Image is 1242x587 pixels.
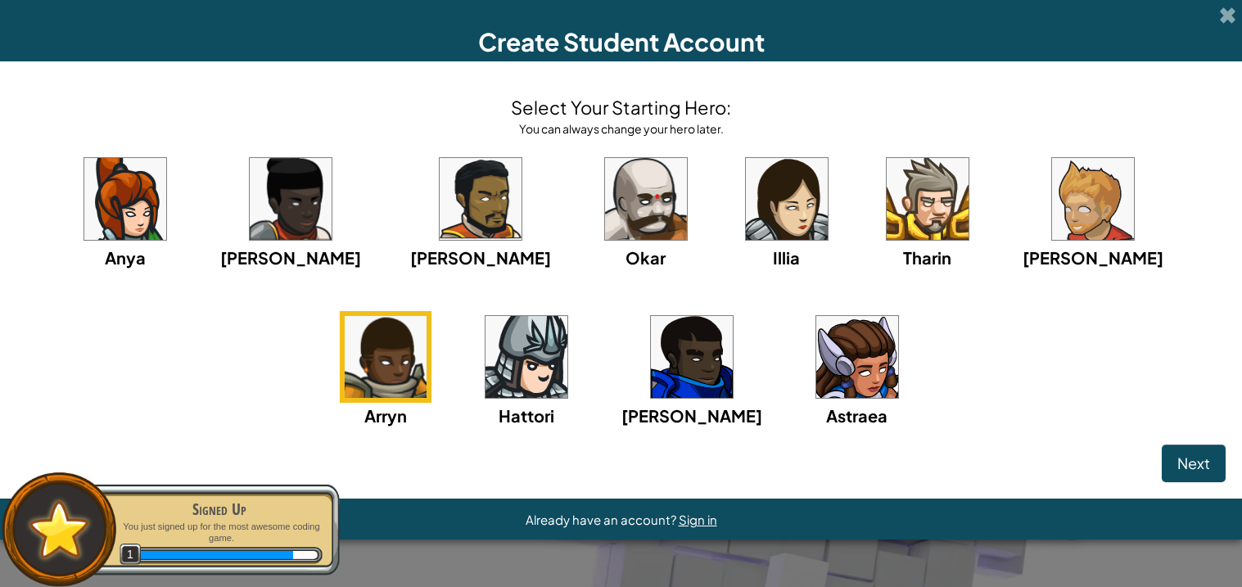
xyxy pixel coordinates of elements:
p: You just signed up for the most awesome coding game. [116,521,323,544]
span: Hattori [499,405,554,426]
span: [PERSON_NAME] [410,247,551,268]
h4: Select Your Starting Hero: [511,94,731,120]
img: portrait.png [250,158,332,240]
span: [PERSON_NAME] [621,405,762,426]
span: Anya [105,247,146,268]
span: Tharin [903,247,951,268]
span: Astraea [826,405,887,426]
img: default.png [22,493,97,566]
div: Signed Up [116,498,323,521]
button: Next [1162,445,1226,482]
span: [PERSON_NAME] [1023,247,1163,268]
img: portrait.png [605,158,687,240]
span: [PERSON_NAME] [220,247,361,268]
span: Illia [773,247,800,268]
div: You can always change your hero later. [511,120,731,137]
span: 1 [120,544,142,566]
span: Okar [626,247,666,268]
img: portrait.png [651,316,733,398]
img: portrait.png [816,316,898,398]
img: portrait.png [887,158,969,240]
img: portrait.png [746,158,828,240]
span: Already have an account? [526,512,679,527]
span: Next [1177,454,1210,472]
img: portrait.png [84,158,166,240]
img: portrait.png [440,158,522,240]
a: Sign in [679,512,717,527]
img: portrait.png [486,316,567,398]
img: portrait.png [345,316,427,398]
span: Arryn [364,405,407,426]
img: portrait.png [1052,158,1134,240]
span: Create Student Account [478,26,765,57]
